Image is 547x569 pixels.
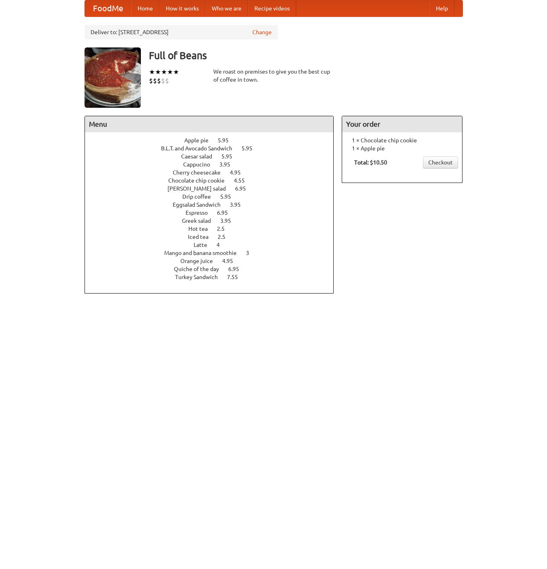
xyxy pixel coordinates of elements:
[230,169,249,176] span: 4.95
[342,116,462,132] h4: Your order
[149,68,155,76] li: ★
[180,258,221,264] span: Orange juice
[85,116,334,132] h4: Menu
[423,156,458,168] a: Checkout
[161,76,165,85] li: $
[219,161,238,168] span: 3.95
[173,201,256,208] a: Eggsalad Sandwich 3.95
[194,242,235,248] a: Latte 4
[149,76,153,85] li: $
[85,47,141,108] img: angular.jpg
[188,234,240,240] a: Iced tea 2.5
[228,266,247,272] span: 6.95
[184,137,244,144] a: Apple pie 5.95
[354,159,387,166] b: Total: $10.50
[180,258,248,264] a: Orange juice 4.95
[205,0,248,16] a: Who we are
[242,145,260,152] span: 5.95
[165,76,169,85] li: $
[217,226,233,232] span: 2.5
[157,76,161,85] li: $
[346,136,458,144] li: 1 × Chocolate chip cookie
[188,234,217,240] span: Iced tea
[149,47,463,64] h3: Full of Beans
[183,161,245,168] a: Cappucino 3.95
[168,177,260,184] a: Chocolate chip cookie 4.55
[184,137,217,144] span: Apple pie
[246,250,257,256] span: 3
[218,137,237,144] span: 5.95
[153,76,157,85] li: $
[175,274,226,280] span: Turkey Sandwich
[218,234,233,240] span: 2.5
[346,144,458,152] li: 1 × Apple pie
[161,145,267,152] a: B.L.T. and Avocado Sandwich 5.95
[213,68,334,84] div: We roast on premises to give you the best cup of coffee in town.
[186,210,243,216] a: Espresso 6.95
[173,169,256,176] a: Cherry cheesecake 4.95
[182,218,219,224] span: Greek salad
[173,169,229,176] span: Cherry cheesecake
[186,210,216,216] span: Espresso
[252,28,272,36] a: Change
[173,68,179,76] li: ★
[230,201,249,208] span: 3.95
[183,161,218,168] span: Cappucino
[182,218,246,224] a: Greek salad 3.95
[164,250,264,256] a: Mango and banana smoothie 3
[188,226,216,232] span: Hot tea
[234,177,253,184] span: 4.55
[167,185,234,192] span: [PERSON_NAME] salad
[131,0,159,16] a: Home
[181,153,220,160] span: Caesar salad
[429,0,454,16] a: Help
[159,0,205,16] a: How it works
[227,274,246,280] span: 7.55
[161,68,167,76] li: ★
[221,153,240,160] span: 5.95
[220,193,239,200] span: 5.95
[155,68,161,76] li: ★
[174,266,254,272] a: Quiche of the day 6.95
[188,226,239,232] a: Hot tea 2.5
[248,0,296,16] a: Recipe videos
[85,25,278,39] div: Deliver to: [STREET_ADDRESS]
[194,242,215,248] span: Latte
[85,0,131,16] a: FoodMe
[164,250,245,256] span: Mango and banana smoothie
[181,153,247,160] a: Caesar salad 5.95
[217,242,228,248] span: 4
[167,68,173,76] li: ★
[222,258,241,264] span: 4.95
[173,201,229,208] span: Eggsalad Sandwich
[168,177,233,184] span: Chocolate chip cookie
[182,193,246,200] a: Drip coffee 5.95
[175,274,253,280] a: Turkey Sandwich 7.55
[182,193,219,200] span: Drip coffee
[161,145,240,152] span: B.L.T. and Avocado Sandwich
[217,210,236,216] span: 6.95
[167,185,261,192] a: [PERSON_NAME] salad 6.95
[174,266,227,272] span: Quiche of the day
[220,218,239,224] span: 3.95
[235,185,254,192] span: 6.95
